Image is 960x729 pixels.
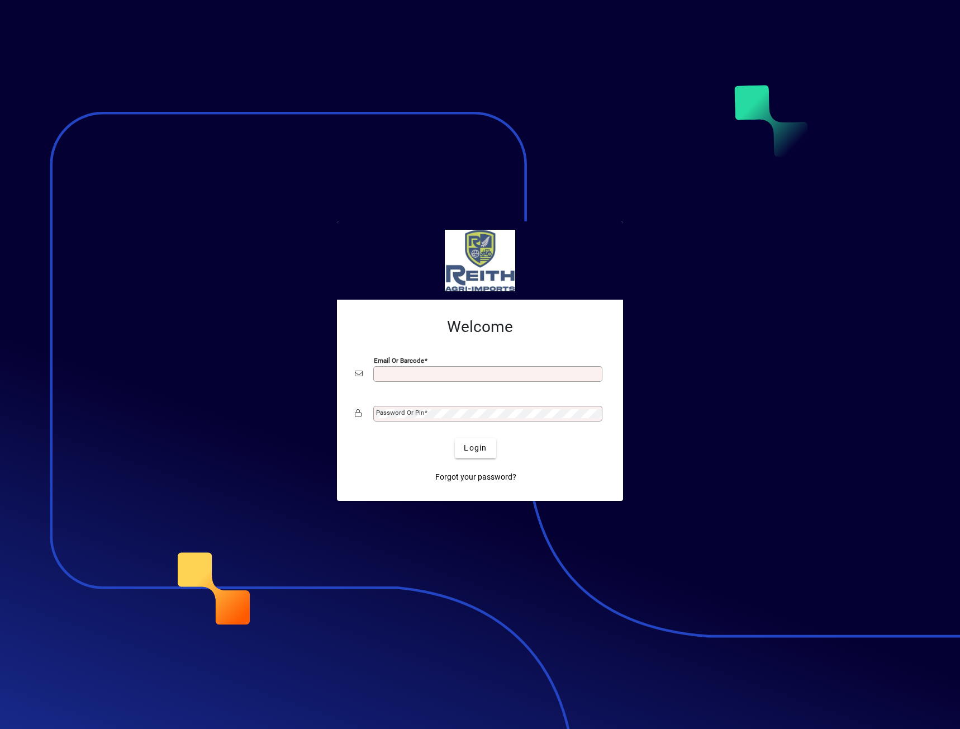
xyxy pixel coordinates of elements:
mat-label: Email or Barcode [374,356,424,364]
a: Forgot your password? [431,467,521,487]
button: Login [455,438,496,458]
span: Login [464,442,487,454]
span: Forgot your password? [435,471,516,483]
mat-label: Password or Pin [376,409,424,416]
h2: Welcome [355,318,605,337]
